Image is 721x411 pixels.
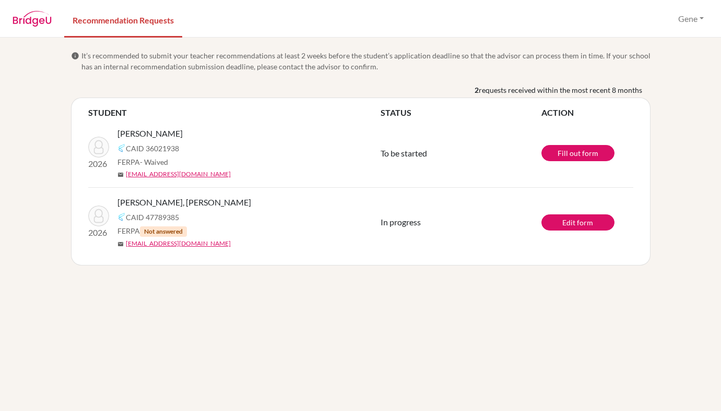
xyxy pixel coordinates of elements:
[88,137,109,158] img: Teoh, Samuel
[88,158,109,170] p: 2026
[381,148,427,158] span: To be started
[140,158,168,166] span: - Waived
[88,226,109,239] p: 2026
[140,226,187,237] span: Not answered
[13,11,52,27] img: BridgeU logo
[475,84,479,95] b: 2
[117,213,126,221] img: Common App logo
[541,214,614,231] a: Edit form
[117,127,183,140] span: [PERSON_NAME]
[81,50,651,72] span: It’s recommended to submit your teacher recommendations at least 2 weeks before the student’s app...
[381,106,541,119] th: STATUS
[126,212,179,223] span: CAID 47789385
[126,239,231,248] a: [EMAIL_ADDRESS][DOMAIN_NAME]
[117,241,124,247] span: mail
[126,170,231,179] a: [EMAIL_ADDRESS][DOMAIN_NAME]
[71,52,79,60] span: info
[126,143,179,154] span: CAID 36021938
[88,205,109,226] img: Wu, An-Chen
[479,84,642,95] span: requests received within the most recent 8 months
[117,144,126,152] img: Common App logo
[381,217,421,227] span: In progress
[673,9,708,29] button: Gene
[117,196,251,209] span: [PERSON_NAME], [PERSON_NAME]
[541,145,614,161] a: Fill out form
[541,106,633,119] th: ACTION
[117,156,168,167] span: FERPA
[117,172,124,178] span: mail
[117,225,187,237] span: FERPA
[88,106,381,119] th: STUDENT
[64,2,182,38] a: Recommendation Requests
